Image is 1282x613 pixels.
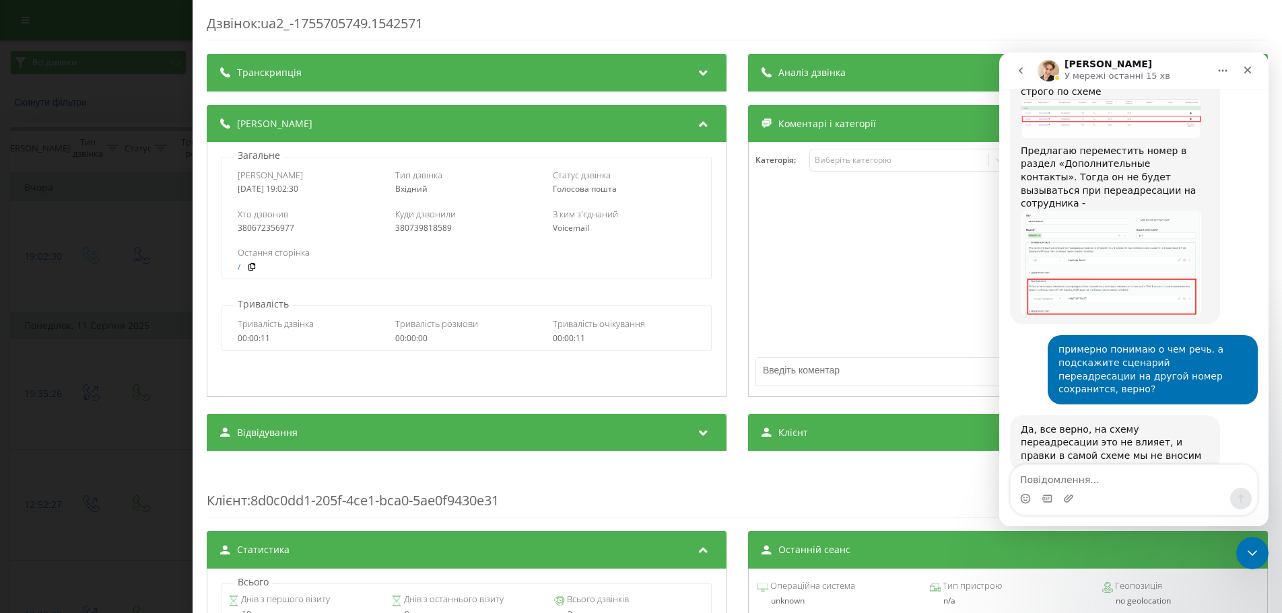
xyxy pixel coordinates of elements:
[552,169,610,181] span: Статус дзвінка
[552,223,696,233] div: Voicemail
[207,491,247,509] span: Клієнт
[238,246,310,258] span: Остання сторінка
[238,334,381,343] div: 00:00:11
[1236,537,1269,569] iframe: Intercom live chat
[22,371,210,410] div: Да, все верно, на схему переадресации это не влияет, и правки в самой схеме мы не вносим
[929,596,1086,606] div: n/a
[778,66,846,79] span: Аналіз дзвінка
[395,223,539,233] div: 380739818589
[395,169,442,181] span: Тип дзвінка
[1112,579,1161,593] span: Геопозиція
[778,543,850,556] span: Останній сеанс
[11,363,221,419] div: Да, все верно, на схему переадресации это не влияет, и правки в самой схеме мы не вносим[PERSON_N...
[552,334,696,343] div: 00:00:11
[395,334,539,343] div: 00:00:00
[757,596,914,606] div: unknown
[552,318,644,330] span: Тривалість очікування
[238,208,288,220] span: Хто дзвонив
[42,441,53,452] button: вибір GIF-файлів
[778,426,808,439] span: Клієнт
[234,575,272,589] p: Всього
[238,223,381,233] div: 380672356977
[1102,596,1258,606] div: no geolocation
[234,297,292,311] p: Тривалість
[234,149,283,162] p: Загальне
[999,52,1269,526] iframe: Intercom live chat
[564,593,628,606] span: Всього дзвінків
[11,283,259,362] div: Вячеслав каже…
[11,363,259,443] div: Volodymyr каже…
[64,441,75,452] button: Завантажити вкладений файл
[237,66,302,79] span: Транскрипція
[395,183,428,194] span: Вхідний
[207,14,1268,40] div: Дзвінок : ua2_-1755705749.1542571
[59,291,224,342] span: примерно понимаю о чем речь. а подскажите сценарий переадресации на другой номер сохранится, верно?
[552,183,616,194] span: Голосова пошта
[231,435,252,457] button: Надіслати повідомлення…
[238,184,381,194] div: [DATE] 19:02:30
[237,117,312,131] span: [PERSON_NAME]
[11,412,258,435] textarea: Повідомлення...
[48,283,259,351] div: примерно понимаю о чем речь. а подскажите сценарий переадресации на другой номер сохранится, верно?
[237,543,290,556] span: Статистика
[207,464,1268,517] div: : 8d0c0dd1-205f-4ce1-bca0-5ae0f9430e31
[238,262,240,272] a: /
[238,318,314,330] span: Тривалість дзвінка
[395,208,456,220] span: Куди дзвонили
[940,579,1001,593] span: Тип пристрою
[768,579,855,593] span: Операційна система
[238,593,329,606] span: Днів з першого візиту
[815,155,983,166] div: Виберіть категорію
[552,208,617,220] span: З ким з'єднаний
[395,318,478,330] span: Тривалість розмови
[778,117,876,131] span: Коментарі і категорії
[401,593,503,606] span: Днів з останнього візиту
[21,441,32,452] button: Вибір емодзі
[755,155,809,165] h4: Категорія :
[237,426,298,439] span: Відвідування
[238,169,303,181] span: [PERSON_NAME]
[22,92,210,158] div: Предлагаю переместить номер в раздел «Дополнительные контакты». Тогда он не будет вызываться при ...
